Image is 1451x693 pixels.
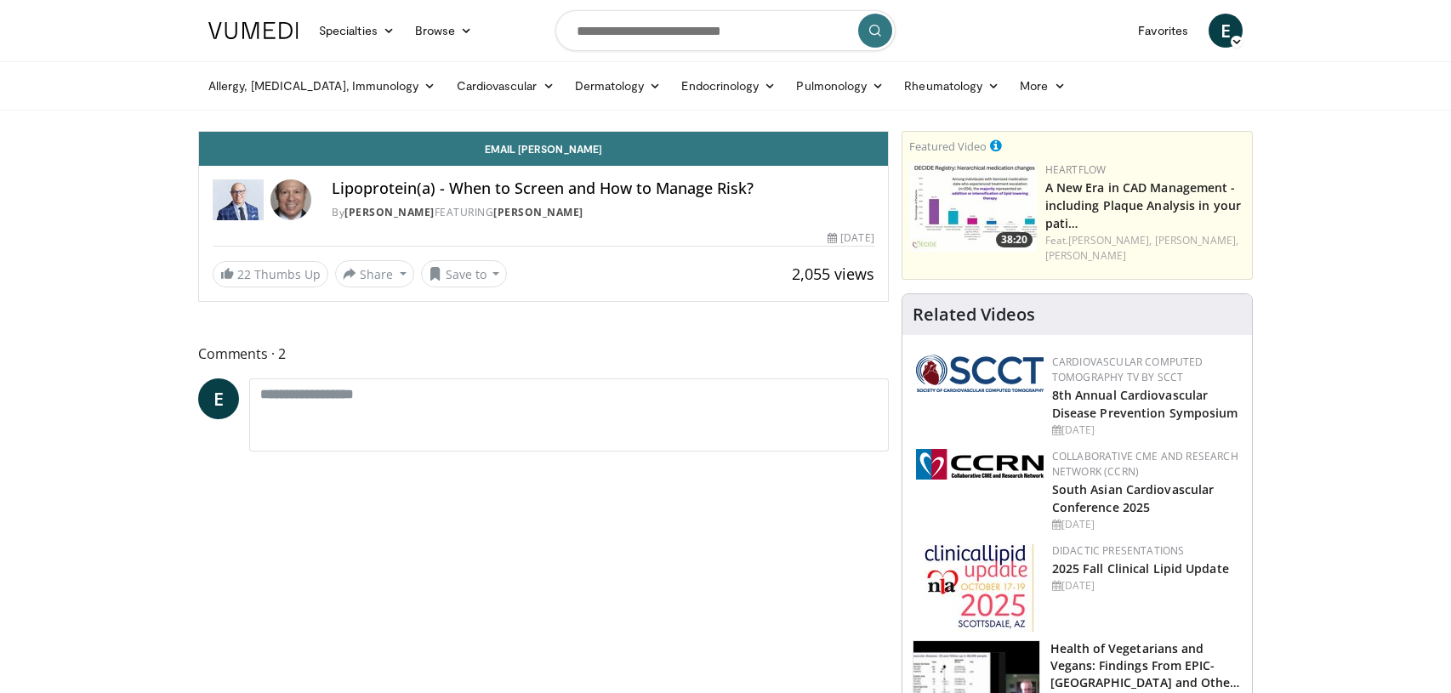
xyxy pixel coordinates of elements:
[1045,233,1245,264] div: Feat.
[909,162,1037,252] img: 738d0e2d-290f-4d89-8861-908fb8b721dc.150x105_q85_crop-smart_upscale.jpg
[1052,423,1238,438] div: [DATE]
[1052,560,1229,577] a: 2025 Fall Clinical Lipid Update
[199,132,888,166] a: Email [PERSON_NAME]
[925,543,1034,633] img: d65bce67-f81a-47c5-b47d-7b8806b59ca8.jpg.150x105_q85_autocrop_double_scale_upscale_version-0.2.jpg
[996,232,1033,247] span: 38:20
[1052,517,1238,532] div: [DATE]
[493,205,583,219] a: [PERSON_NAME]
[555,10,896,51] input: Search topics, interventions
[786,69,894,103] a: Pulmonology
[1209,14,1243,48] a: E
[1052,355,1203,384] a: Cardiovascular Computed Tomography TV by SCCT
[1052,481,1215,515] a: South Asian Cardiovascular Conference 2025
[335,260,414,287] button: Share
[208,22,299,39] img: VuMedi Logo
[270,179,311,220] img: Avatar
[1045,162,1107,177] a: Heartflow
[198,378,239,419] a: E
[1052,387,1238,421] a: 8th Annual Cardiovascular Disease Prevention Symposium
[344,205,435,219] a: [PERSON_NAME]
[213,179,264,220] img: Dr. Robert S. Rosenson
[916,449,1044,480] img: a04ee3ba-8487-4636-b0fb-5e8d268f3737.png.150x105_q85_autocrop_double_scale_upscale_version-0.2.png
[671,69,786,103] a: Endocrinology
[565,69,672,103] a: Dermatology
[1052,578,1238,594] div: [DATE]
[1010,69,1075,103] a: More
[913,304,1035,325] h4: Related Videos
[332,179,874,198] h4: Lipoprotein(a) - When to Screen and How to Manage Risk?
[909,162,1037,252] a: 38:20
[894,69,1010,103] a: Rheumatology
[421,260,508,287] button: Save to
[198,69,447,103] a: Allergy, [MEDICAL_DATA], Immunology
[1068,233,1152,247] a: [PERSON_NAME],
[198,343,889,365] span: Comments 2
[909,139,987,154] small: Featured Video
[447,69,565,103] a: Cardiovascular
[309,14,405,48] a: Specialties
[1050,640,1242,691] h3: Health of Vegetarians and Vegans: Findings From EPIC-[GEOGRAPHIC_DATA] and Othe…
[405,14,483,48] a: Browse
[237,266,251,282] span: 22
[1045,248,1126,263] a: [PERSON_NAME]
[1155,233,1238,247] a: [PERSON_NAME],
[1052,449,1238,479] a: Collaborative CME and Research Network (CCRN)
[1128,14,1198,48] a: Favorites
[332,205,874,220] div: By FEATURING
[1045,179,1241,231] a: A New Era in CAD Management - including Plaque Analysis in your pati…
[792,264,874,284] span: 2,055 views
[916,355,1044,392] img: 51a70120-4f25-49cc-93a4-67582377e75f.png.150x105_q85_autocrop_double_scale_upscale_version-0.2.png
[828,230,873,246] div: [DATE]
[1052,543,1238,559] div: Didactic Presentations
[213,261,328,287] a: 22 Thumbs Up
